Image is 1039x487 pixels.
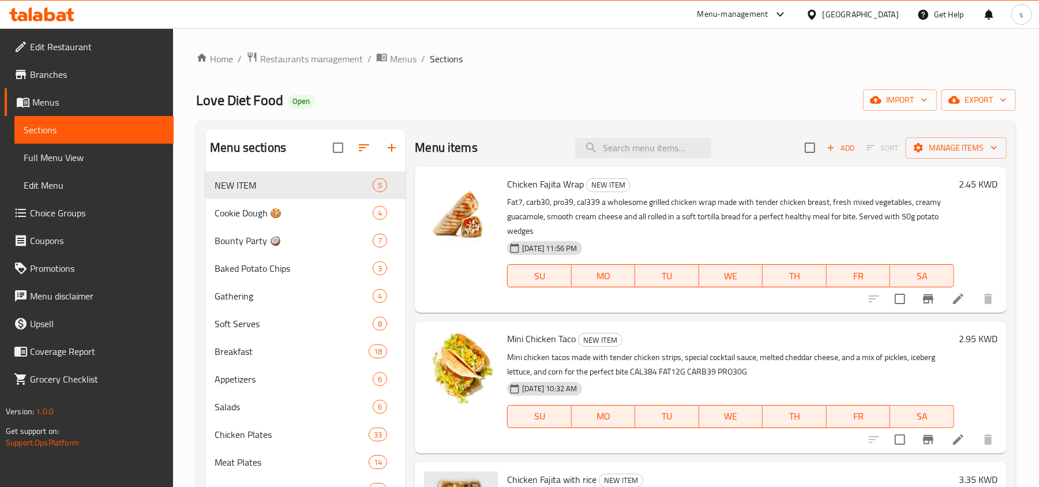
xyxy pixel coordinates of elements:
div: Chicken Plates33 [205,421,406,448]
a: Choice Groups [5,199,174,227]
span: MO [576,268,631,284]
span: Menus [390,52,417,66]
span: 6 [373,374,387,385]
span: Select section first [859,139,906,157]
span: Edit Menu [24,178,164,192]
button: SA [890,264,954,287]
div: Bounty Party 🥥7 [205,227,406,254]
div: Baked Potato Chips [215,261,373,275]
div: items [373,400,387,414]
button: delete [974,285,1002,313]
div: items [373,317,387,331]
span: FR [831,408,886,425]
span: Select all sections [326,136,350,160]
div: Cookie Dough 🍪4 [205,199,406,227]
span: FR [831,268,886,284]
img: Chicken Fajita Wrap [424,176,498,250]
a: Menu disclaimer [5,282,174,310]
span: Restaurants management [260,52,363,66]
span: 18 [369,346,387,357]
span: Branches [30,68,164,81]
span: TU [640,408,695,425]
button: Manage items [906,137,1007,159]
span: Manage items [915,141,997,155]
span: Menu disclaimer [30,289,164,303]
a: Branches [5,61,174,88]
span: SU [512,408,567,425]
span: Promotions [30,261,164,275]
button: import [863,89,937,111]
div: Gathering4 [205,282,406,310]
span: 7 [373,235,387,246]
span: Chicken Plates [215,428,369,441]
div: Menu-management [697,8,768,21]
span: 3 [373,263,387,274]
a: Edit menu item [951,292,965,306]
span: [DATE] 10:32 AM [517,383,582,394]
li: / [367,52,372,66]
a: Edit Restaurant [5,33,174,61]
span: export [951,93,1007,107]
div: items [373,261,387,275]
button: WE [699,405,763,428]
button: Branch-specific-item [914,285,942,313]
button: WE [699,264,763,287]
span: NEW ITEM [587,178,630,192]
h2: Menu sections [210,139,286,156]
a: Menus [5,88,174,116]
h2: Menu items [415,139,478,156]
div: Gathering [215,289,373,303]
span: 4 [373,208,387,219]
button: export [942,89,1016,111]
span: SU [512,268,567,284]
button: SA [890,405,954,428]
a: Edit menu item [951,433,965,447]
span: NEW ITEM [215,178,373,192]
div: items [369,428,387,441]
span: s [1019,8,1023,21]
span: [DATE] 11:56 PM [517,243,582,254]
span: Add item [822,139,859,157]
a: Home [196,52,233,66]
span: NEW ITEM [579,334,622,347]
div: items [373,178,387,192]
span: import [872,93,928,107]
nav: breadcrumb [196,51,1016,66]
span: 8 [373,319,387,329]
span: Mini Chicken Taco [507,330,576,347]
h6: 2.45 KWD [959,176,997,192]
button: Add section [378,134,406,162]
span: Select section [798,136,822,160]
span: Version: [6,404,34,419]
span: 33 [369,429,387,440]
div: items [373,289,387,303]
span: 14 [369,457,387,468]
div: Bounty Party 🥥 [215,234,373,248]
a: Sections [14,116,174,144]
div: Breakfast18 [205,338,406,365]
button: FR [827,264,891,287]
span: SA [895,408,950,425]
span: SA [895,268,950,284]
span: Sections [430,52,463,66]
span: Appetizers [215,372,373,386]
div: items [373,206,387,220]
span: Select to update [888,287,912,311]
span: WE [704,268,759,284]
button: SU [507,405,571,428]
span: 1.0.0 [36,404,54,419]
input: search [575,138,711,158]
div: items [373,372,387,386]
span: TH [767,408,822,425]
button: Branch-specific-item [914,426,942,454]
a: Menus [376,51,417,66]
a: Restaurants management [246,51,363,66]
div: Appetizers6 [205,365,406,393]
div: items [369,455,387,469]
span: NEW ITEM [599,474,643,487]
div: NEW ITEM [586,178,631,192]
span: Add [825,141,856,155]
span: Salads [215,400,373,414]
